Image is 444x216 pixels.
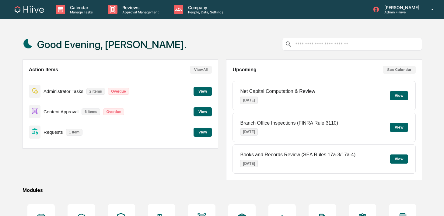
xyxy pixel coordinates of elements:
h2: Action Items [29,67,58,73]
img: logo [15,6,44,13]
p: [PERSON_NAME] [379,5,422,10]
button: View [194,128,212,137]
button: See Calendar [383,66,416,74]
p: 1 item [66,129,82,136]
p: Approval Management [117,10,162,14]
button: View [390,91,408,100]
p: Company [183,5,226,10]
p: Requests [44,129,63,135]
p: 2 items [86,88,105,95]
a: View [194,108,212,114]
div: Modules [23,187,422,193]
a: View [194,88,212,94]
p: Administrator Tasks [44,89,83,94]
p: People, Data, Settings [183,10,226,14]
button: View [194,107,212,116]
button: View All [190,66,212,74]
h2: Upcoming [232,67,256,73]
p: [DATE] [240,160,258,167]
p: Content Approval [44,109,79,114]
p: Manage Tasks [65,10,96,14]
p: Overdue [108,88,129,95]
p: Reviews [117,5,162,10]
p: Net Capital Computation & Review [240,89,315,94]
a: View [194,129,212,135]
h1: Good Evening, [PERSON_NAME]. [37,38,187,51]
p: Admin • Hiive [379,10,422,14]
button: View [194,87,212,96]
p: Overdue [103,108,124,115]
p: Books and Records Review (SEA Rules 17a-3/17a-4) [240,152,355,158]
p: Branch Office Inspections (FINRA Rule 3110) [240,120,338,126]
p: 6 items [82,108,100,115]
button: View [390,123,408,132]
p: [DATE] [240,97,258,104]
button: View [390,154,408,164]
p: [DATE] [240,128,258,136]
p: Calendar [65,5,96,10]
